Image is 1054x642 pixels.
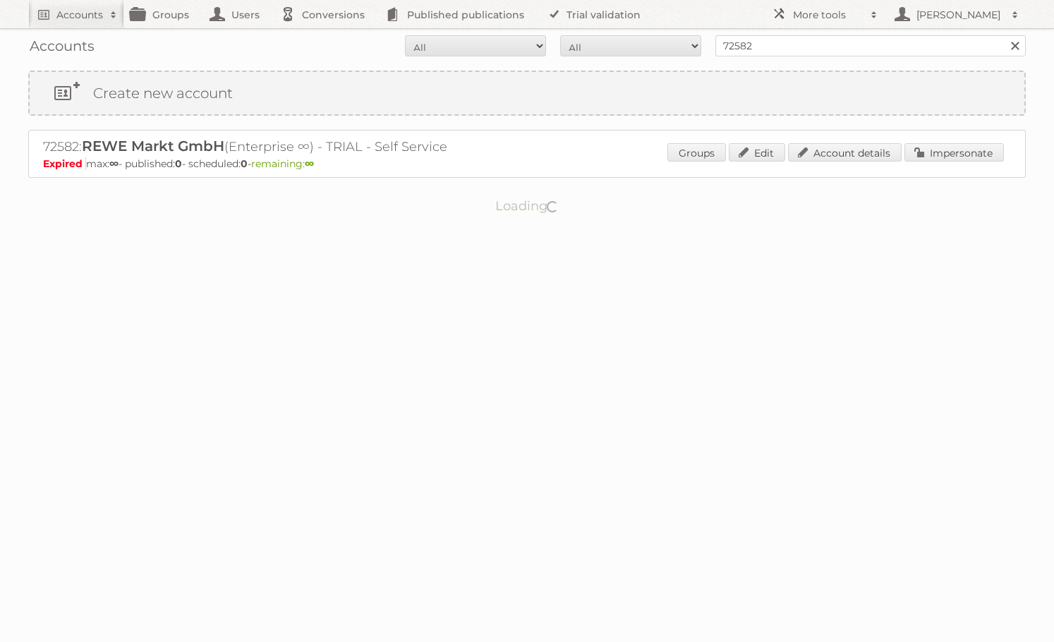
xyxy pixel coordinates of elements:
[667,143,726,162] a: Groups
[729,143,785,162] a: Edit
[43,157,1011,170] p: max: - published: - scheduled: -
[30,72,1024,114] a: Create new account
[251,157,314,170] span: remaining:
[43,157,86,170] span: Expired
[913,8,1005,22] h2: [PERSON_NAME]
[451,192,604,220] p: Loading
[56,8,103,22] h2: Accounts
[788,143,902,162] a: Account details
[241,157,248,170] strong: 0
[793,8,864,22] h2: More tools
[109,157,119,170] strong: ∞
[43,138,537,156] h2: 72582: (Enterprise ∞) - TRIAL - Self Service
[305,157,314,170] strong: ∞
[904,143,1004,162] a: Impersonate
[82,138,224,155] span: REWE Markt GmbH
[175,157,182,170] strong: 0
